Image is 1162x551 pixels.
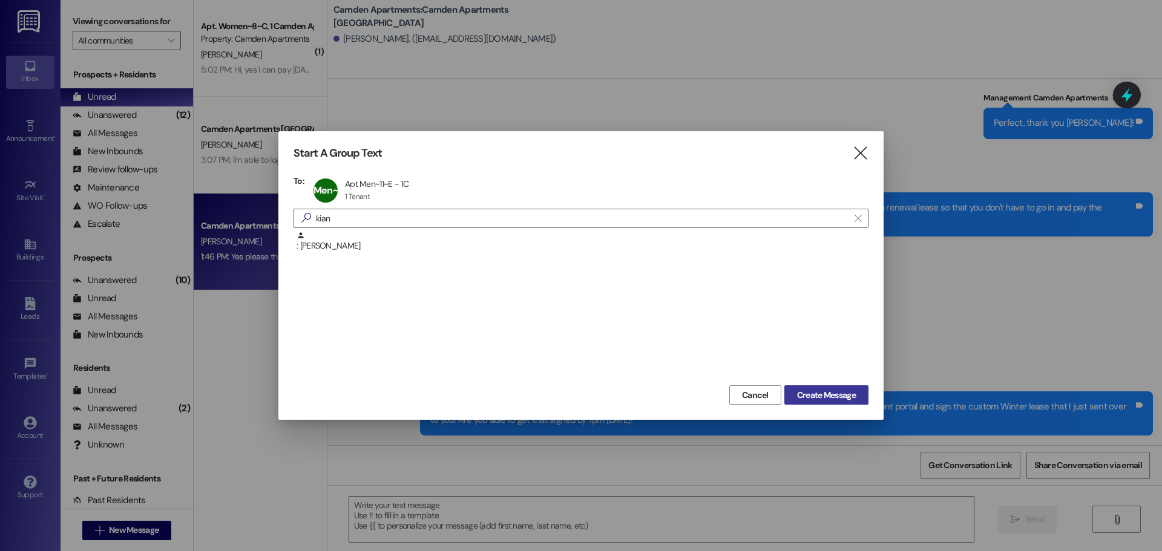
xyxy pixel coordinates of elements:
[797,389,856,402] span: Create Message
[297,231,868,252] div: : [PERSON_NAME]
[784,385,868,405] button: Create Message
[294,175,304,186] h3: To:
[849,209,868,227] button: Clear text
[852,147,868,160] i: 
[297,212,316,224] i: 
[855,214,861,223] i: 
[316,210,849,227] input: Search for any contact or apartment
[294,146,382,160] h3: Start A Group Text
[345,192,370,201] div: 1 Tenant
[345,178,409,189] div: Apt Men~11~E - 1C
[294,231,868,261] div: : [PERSON_NAME]
[729,385,781,405] button: Cancel
[742,389,769,402] span: Cancel
[313,184,354,197] span: Men~11~E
